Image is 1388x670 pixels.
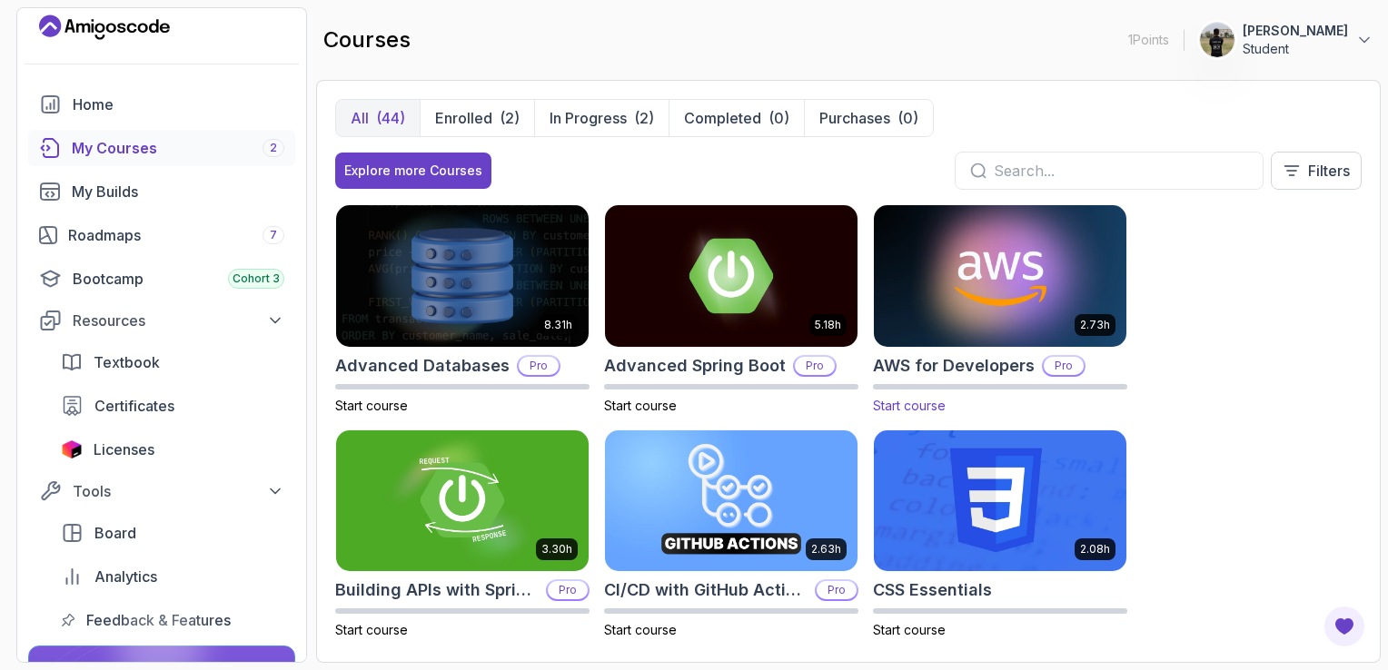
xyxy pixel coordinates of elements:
[335,153,491,189] button: Explore more Courses
[1199,22,1373,58] button: user profile image[PERSON_NAME]Student
[28,173,295,210] a: builds
[94,438,154,460] span: Licenses
[604,622,677,637] span: Start course
[73,310,284,331] div: Resources
[335,353,510,379] h2: Advanced Databases
[28,475,295,507] button: Tools
[335,398,408,413] span: Start course
[28,130,295,166] a: courses
[435,107,492,129] p: Enrolled
[873,353,1035,379] h2: AWS for Developers
[1080,318,1110,332] p: 2.73h
[604,577,808,603] h2: CI/CD with GitHub Actions
[804,100,933,136] button: Purchases(0)
[867,202,1133,350] img: AWS for Developers card
[94,395,174,417] span: Certificates
[874,430,1126,572] img: CSS Essentials card
[94,522,136,544] span: Board
[534,100,669,136] button: In Progress(2)
[815,318,841,332] p: 5.18h
[50,558,295,595] a: analytics
[1200,23,1234,57] img: user profile image
[344,162,482,180] div: Explore more Courses
[897,107,918,129] div: (0)
[39,13,170,42] a: Landing page
[550,107,627,129] p: In Progress
[519,357,559,375] p: Pro
[50,602,295,638] a: feedback
[873,398,946,413] span: Start course
[73,480,284,502] div: Tools
[544,318,572,332] p: 8.31h
[1308,160,1350,182] p: Filters
[270,141,277,155] span: 2
[50,515,295,551] a: board
[500,107,520,129] div: (2)
[1243,22,1348,40] p: [PERSON_NAME]
[1243,40,1348,58] p: Student
[28,217,295,253] a: roadmaps
[604,398,677,413] span: Start course
[73,94,284,115] div: Home
[1128,31,1169,49] p: 1 Points
[817,581,857,599] p: Pro
[270,228,277,242] span: 7
[50,388,295,424] a: certificates
[94,351,160,373] span: Textbook
[819,107,890,129] p: Purchases
[335,622,408,637] span: Start course
[335,577,539,603] h2: Building APIs with Spring Boot
[420,100,534,136] button: Enrolled(2)
[605,205,858,347] img: Advanced Spring Boot card
[28,261,295,297] a: bootcamp
[811,542,841,557] p: 2.63h
[336,205,589,347] img: Advanced Databases card
[669,100,804,136] button: Completed(0)
[94,566,157,587] span: Analytics
[795,357,835,375] p: Pro
[605,430,858,572] img: CI/CD with GitHub Actions card
[541,542,572,557] p: 3.30h
[86,609,231,631] span: Feedback & Features
[336,100,420,136] button: All(44)
[548,581,588,599] p: Pro
[873,577,992,603] h2: CSS Essentials
[50,431,295,468] a: licenses
[73,268,284,290] div: Bootcamp
[376,107,405,129] div: (44)
[684,107,761,129] p: Completed
[1080,542,1110,557] p: 2.08h
[28,86,295,123] a: home
[323,25,411,54] h2: courses
[68,224,284,246] div: Roadmaps
[994,160,1248,182] input: Search...
[1271,152,1362,190] button: Filters
[72,137,284,159] div: My Courses
[634,107,654,129] div: (2)
[351,107,369,129] p: All
[61,440,83,458] img: jetbrains icon
[336,430,589,572] img: Building APIs with Spring Boot card
[873,622,946,637] span: Start course
[50,344,295,380] a: textbook
[72,181,284,202] div: My Builds
[604,353,786,379] h2: Advanced Spring Boot
[768,107,789,129] div: (0)
[1044,357,1084,375] p: Pro
[1323,605,1366,648] button: Open Feedback Button
[28,304,295,337] button: Resources
[233,271,280,286] span: Cohort 3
